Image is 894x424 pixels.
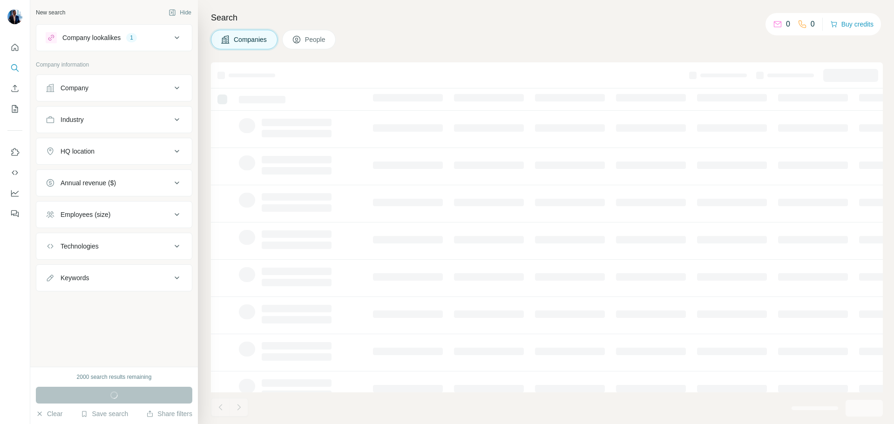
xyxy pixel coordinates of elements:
button: Use Surfe API [7,164,22,181]
button: Employees (size) [36,203,192,226]
button: Feedback [7,205,22,222]
div: 1 [126,34,137,42]
span: Companies [234,35,268,44]
button: Buy credits [830,18,874,31]
button: Search [7,60,22,76]
button: Company lookalikes1 [36,27,192,49]
div: Keywords [61,273,89,283]
button: Clear [36,409,62,418]
div: Employees (size) [61,210,110,219]
button: Hide [162,6,198,20]
button: Dashboard [7,185,22,202]
div: Annual revenue ($) [61,178,116,188]
button: Company [36,77,192,99]
div: Industry [61,115,84,124]
div: Company lookalikes [62,33,121,42]
p: 0 [811,19,815,30]
button: Industry [36,108,192,131]
img: Avatar [7,9,22,24]
div: HQ location [61,147,95,156]
button: Share filters [146,409,192,418]
div: Technologies [61,242,99,251]
h4: Search [211,11,883,24]
button: HQ location [36,140,192,162]
button: Annual revenue ($) [36,172,192,194]
div: 2000 search results remaining [77,373,152,381]
p: Company information [36,61,192,69]
button: Quick start [7,39,22,56]
span: People [305,35,326,44]
button: Enrich CSV [7,80,22,97]
button: Use Surfe on LinkedIn [7,144,22,161]
button: Technologies [36,235,192,257]
p: 0 [786,19,790,30]
div: Company [61,83,88,93]
button: Save search [81,409,128,418]
button: My lists [7,101,22,117]
button: Keywords [36,267,192,289]
div: New search [36,8,65,17]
